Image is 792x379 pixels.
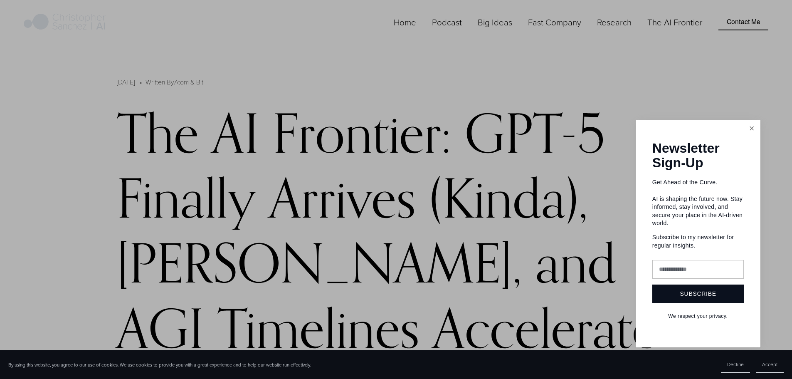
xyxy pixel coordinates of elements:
p: We respect your privacy. [652,313,744,320]
p: By using this website, you agree to our use of cookies. We use cookies to provide you with a grea... [8,362,311,368]
a: Close [745,121,759,136]
button: Decline [721,356,750,373]
p: Get Ahead of the Curve. AI is shaping the future now. Stay informed, stay involved, and secure yo... [652,178,744,228]
h1: Newsletter Sign-Up [652,141,744,170]
span: Accept [762,361,777,368]
p: Subscribe to my newsletter for regular insights. [652,233,744,250]
button: Accept [756,356,784,373]
span: Subscribe [680,290,716,297]
span: Decline [727,361,744,368]
button: Subscribe [652,285,744,303]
